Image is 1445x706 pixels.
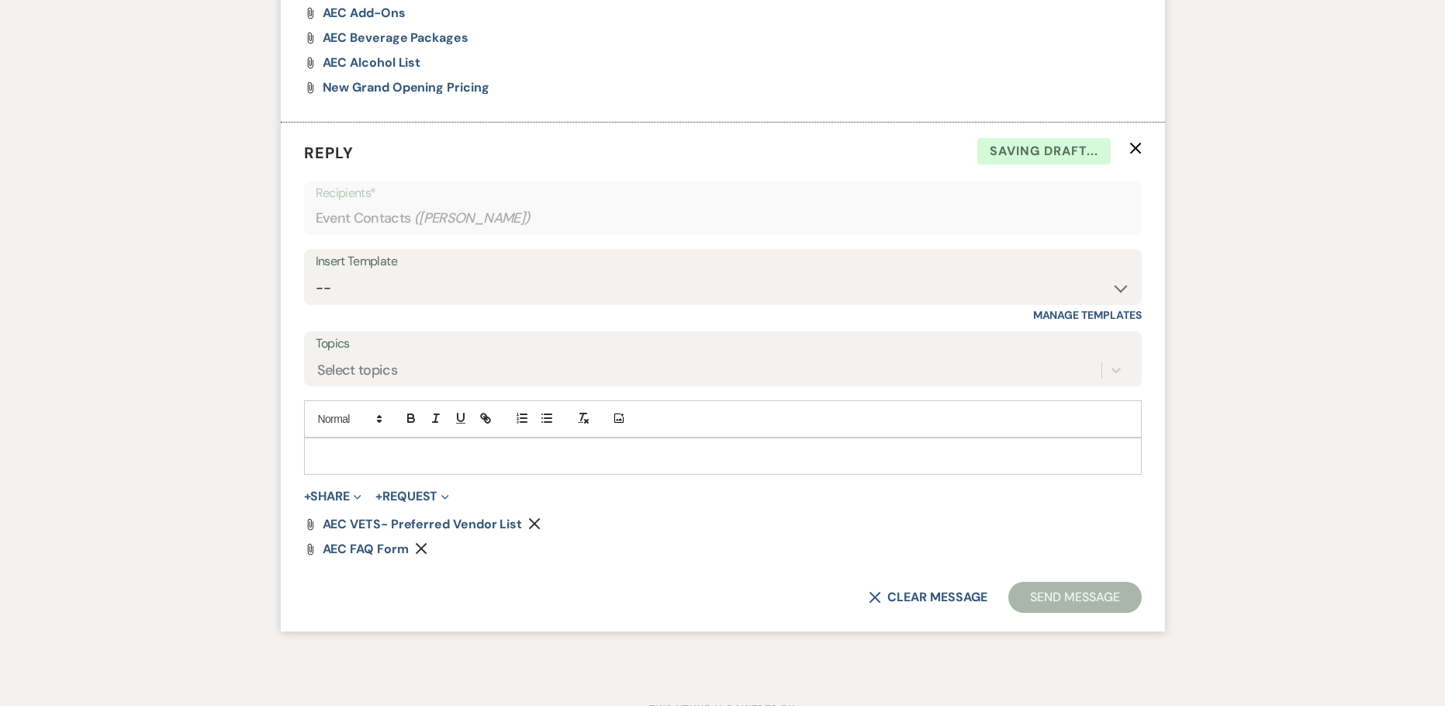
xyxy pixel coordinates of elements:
span: + [375,490,382,503]
a: AEC Add-Ons [323,7,406,19]
span: ( [PERSON_NAME] ) [414,208,531,229]
a: AEC Beverage Packages [323,32,468,44]
a: AEC Alcohol List [323,57,421,69]
span: AEC FAQ Form [323,541,409,557]
div: Select topics [317,359,398,380]
span: Reply [304,143,354,163]
p: Recipients* [316,183,1130,203]
span: New Grand Opening Pricing [323,79,489,95]
a: New Grand Opening Pricing [323,81,489,94]
span: AEC VETS- Preferred Vendor List [323,516,523,532]
a: AEC VETS- Preferred Vendor List [323,518,523,531]
span: Saving draft... [977,138,1111,164]
a: Manage Templates [1033,308,1142,322]
button: Share [304,490,362,503]
button: Request [375,490,449,503]
a: AEC FAQ Form [323,543,409,555]
span: AEC Beverage Packages [323,29,468,46]
div: Event Contacts [316,203,1130,234]
label: Topics [316,333,1130,355]
span: AEC Alcohol List [323,54,421,71]
span: + [304,490,311,503]
div: Insert Template [316,251,1130,273]
span: AEC Add-Ons [323,5,406,21]
button: Send Message [1008,582,1141,613]
button: Clear message [869,591,987,604]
